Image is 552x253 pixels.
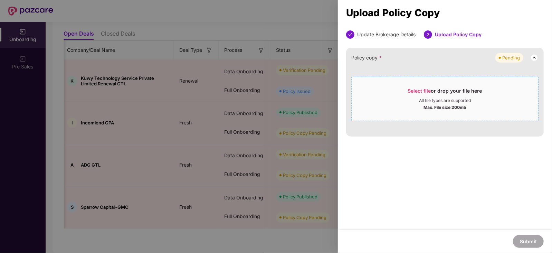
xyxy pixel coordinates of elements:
div: or drop your file here [408,87,482,98]
img: svg+xml;base64,PHN2ZyB3aWR0aD0iMjQiIGhlaWdodD0iMjQiIHZpZXdCb3g9IjAgMCAyNCAyNCIgZmlsbD0ibm9uZSIgeG... [530,54,539,62]
div: Upload Policy Copy [346,9,544,17]
div: Max. File size 200mb [423,103,466,110]
span: Select fileor drop your file hereAll file types are supportedMax. File size 200mb [352,82,538,115]
div: All file types are supported [419,98,471,103]
button: Submit [513,235,544,248]
div: Pending [502,54,520,61]
div: Update Brokerage Details [357,30,416,39]
span: Policy copy [351,54,382,62]
span: 2 [427,32,429,37]
span: Select file [408,88,431,94]
div: Upload Policy Copy [435,30,482,39]
span: check [348,32,352,37]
